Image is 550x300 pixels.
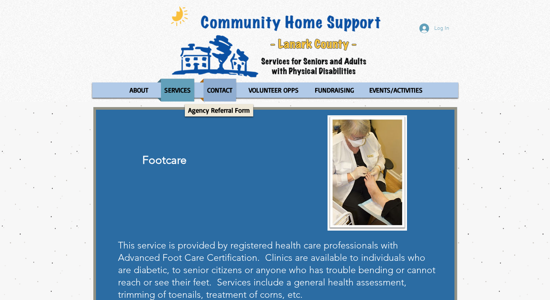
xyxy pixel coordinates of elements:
a: Agency Referral Form [185,104,253,116]
span: This service is provided by registered health care professionals with Advanced Foot Care Certific... [118,240,435,300]
a: EVENTS/ACTIVITIES [362,79,430,101]
p: CONTACT [204,79,236,101]
a: SERVICES [157,79,198,101]
img: FC Nurse.jpg [327,115,407,231]
p: VOLUNTEER OPPS [245,79,302,101]
p: EVENTS/ACTIVITIES [366,79,426,101]
span: Log In [432,25,452,32]
p: SERVICES [161,79,194,101]
a: VOLUNTEER OPPS [242,79,306,101]
a: CONTACT [200,79,240,101]
a: ABOUT [122,79,155,101]
button: Log In [414,21,454,35]
span: Footcare [142,153,187,167]
a: FUNDRAISING [308,79,360,101]
p: ABOUT [126,79,152,101]
p: FUNDRAISING [311,79,357,101]
nav: Site [92,79,458,101]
